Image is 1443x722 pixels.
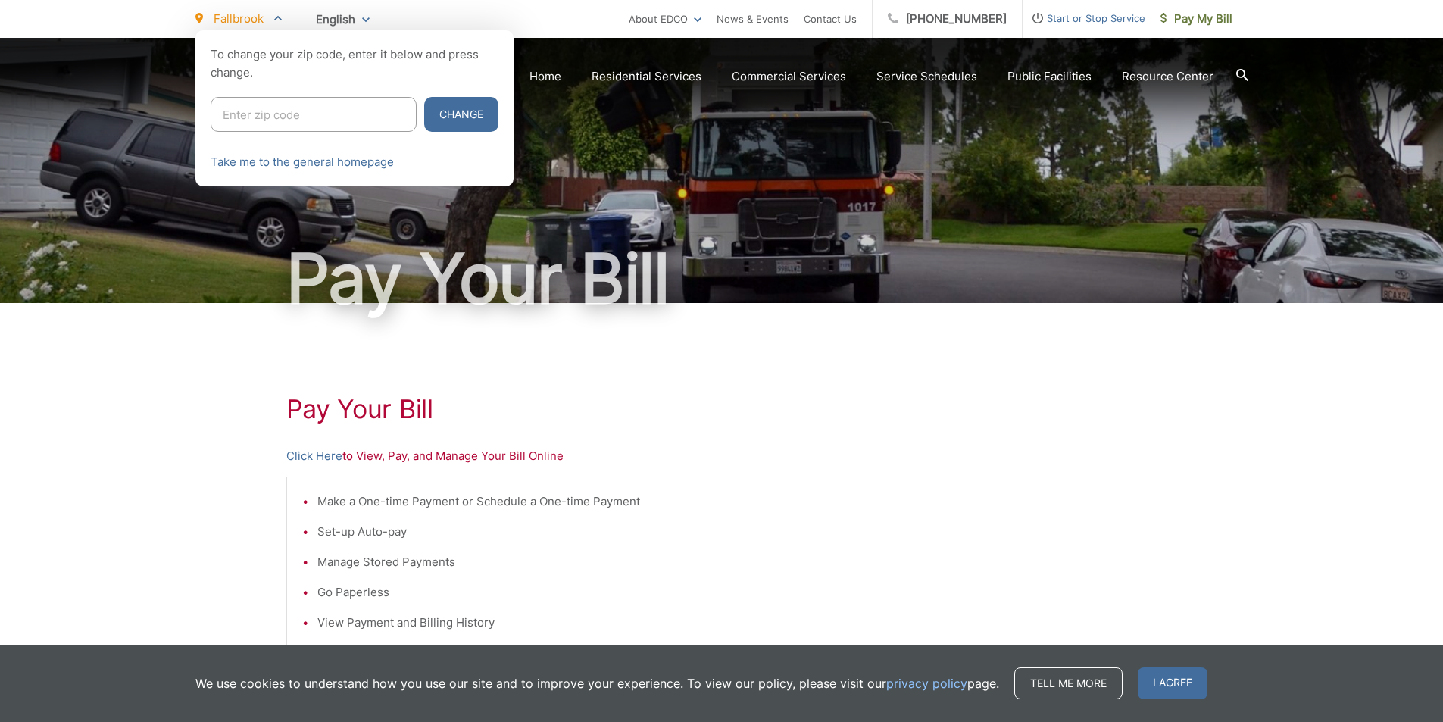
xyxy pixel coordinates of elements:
span: Pay My Bill [1160,10,1232,28]
a: Take me to the general homepage [211,153,394,171]
button: Change [424,97,498,132]
a: News & Events [717,10,789,28]
a: privacy policy [886,674,967,692]
p: To change your zip code, enter it below and press change. [211,45,498,82]
span: Fallbrook [214,11,264,26]
a: Contact Us [804,10,857,28]
input: Enter zip code [211,97,417,132]
a: About EDCO [629,10,701,28]
a: Tell me more [1014,667,1123,699]
span: I agree [1138,667,1207,699]
p: We use cookies to understand how you use our site and to improve your experience. To view our pol... [195,674,999,692]
span: English [305,6,381,33]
